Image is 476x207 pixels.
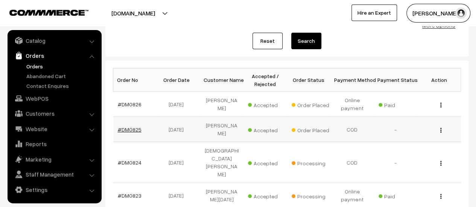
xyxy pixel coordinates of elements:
[248,190,286,200] span: Accepted
[379,99,416,109] span: Paid
[330,92,374,117] td: Online payment
[406,4,470,23] button: [PERSON_NAME]
[292,99,329,109] span: Order Placed
[9,8,75,17] a: COMMMERCE
[9,49,99,62] a: Orders
[292,124,329,134] span: Order Placed
[9,137,99,151] a: Reports
[85,4,181,23] button: [DOMAIN_NAME]
[9,153,99,166] a: Marketing
[248,157,286,167] span: Accepted
[24,82,99,90] a: Contact Enquires
[330,117,374,142] td: COD
[200,68,244,92] th: Customer Name
[118,159,141,166] a: #DM0824
[157,68,200,92] th: Order Date
[200,142,244,183] td: [DEMOGRAPHIC_DATA] [PERSON_NAME]
[252,33,283,49] a: Reset
[200,117,244,142] td: [PERSON_NAME]
[374,117,418,142] td: -
[9,183,99,196] a: Settings
[24,72,99,80] a: Abandoned Cart
[9,107,99,120] a: Customers
[157,92,200,117] td: [DATE]
[287,68,331,92] th: Order Status
[292,157,329,167] span: Processing
[24,62,99,70] a: Orders
[9,10,88,15] img: COMMMERCE
[440,103,441,107] img: Menu
[157,142,200,183] td: [DATE]
[292,190,329,200] span: Processing
[9,168,99,181] a: Staff Management
[243,68,287,92] th: Accepted / Rejected
[440,194,441,199] img: Menu
[118,126,141,133] a: #DM0825
[248,99,286,109] span: Accepted
[455,8,467,19] img: user
[291,33,321,49] button: Search
[9,122,99,136] a: Website
[374,142,418,183] td: -
[330,68,374,92] th: Payment Method
[200,92,244,117] td: [PERSON_NAME]
[417,68,461,92] th: Action
[9,34,99,47] a: Catalog
[330,142,374,183] td: COD
[118,101,141,107] a: #DM0826
[440,128,441,133] img: Menu
[248,124,286,134] span: Accepted
[440,161,441,166] img: Menu
[157,117,200,142] td: [DATE]
[113,68,157,92] th: Order No
[351,5,397,21] a: Hire an Expert
[9,92,99,105] a: WebPOS
[118,192,141,199] a: #DM0823
[374,68,418,92] th: Payment Status
[379,190,416,200] span: Paid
